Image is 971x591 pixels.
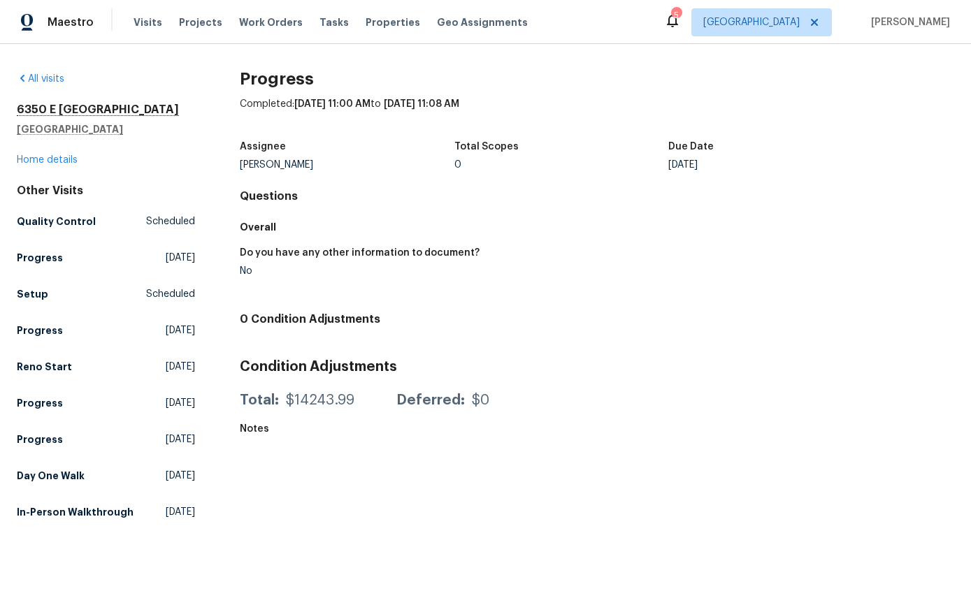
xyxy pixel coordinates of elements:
[240,393,279,407] div: Total:
[240,142,286,152] h5: Assignee
[240,266,586,276] div: No
[240,248,480,258] h5: Do you have any other information to document?
[240,312,954,326] h4: 0 Condition Adjustments
[166,396,195,410] span: [DATE]
[48,15,94,29] span: Maestro
[17,287,48,301] h5: Setup
[17,360,72,374] h5: Reno Start
[146,287,195,301] span: Scheduled
[17,499,195,525] a: In-Person Walkthrough[DATE]
[240,424,269,434] h5: Notes
[166,505,195,519] span: [DATE]
[17,469,85,483] h5: Day One Walk
[17,427,195,452] a: Progress[DATE]
[17,391,195,416] a: Progress[DATE]
[17,505,134,519] h5: In-Person Walkthrough
[17,282,195,307] a: SetupScheduled
[668,160,882,170] div: [DATE]
[166,323,195,337] span: [DATE]
[17,463,195,488] a: Day One Walk[DATE]
[17,155,78,165] a: Home details
[179,15,222,29] span: Projects
[17,184,195,198] div: Other Visits
[17,323,63,337] h5: Progress
[294,99,371,109] span: [DATE] 11:00 AM
[146,214,195,228] span: Scheduled
[384,99,459,109] span: [DATE] 11:08 AM
[454,142,519,152] h5: Total Scopes
[454,160,668,170] div: 0
[865,15,950,29] span: [PERSON_NAME]
[166,432,195,446] span: [DATE]
[17,245,195,270] a: Progress[DATE]
[668,142,714,152] h5: Due Date
[366,15,420,29] span: Properties
[17,318,195,343] a: Progress[DATE]
[134,15,162,29] span: Visits
[240,360,954,374] h3: Condition Adjustments
[17,214,96,228] h5: Quality Control
[240,220,954,234] h5: Overall
[239,15,303,29] span: Work Orders
[166,360,195,374] span: [DATE]
[396,393,465,407] div: Deferred:
[240,189,954,203] h4: Questions
[240,160,454,170] div: [PERSON_NAME]
[166,251,195,265] span: [DATE]
[671,8,681,22] div: 5
[240,97,954,133] div: Completed: to
[17,251,63,265] h5: Progress
[319,17,349,27] span: Tasks
[437,15,528,29] span: Geo Assignments
[17,396,63,410] h5: Progress
[286,393,354,407] div: $14243.99
[472,393,489,407] div: $0
[17,209,195,234] a: Quality ControlScheduled
[166,469,195,483] span: [DATE]
[17,354,195,379] a: Reno Start[DATE]
[17,74,64,84] a: All visits
[240,72,954,86] h2: Progress
[703,15,800,29] span: [GEOGRAPHIC_DATA]
[17,432,63,446] h5: Progress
